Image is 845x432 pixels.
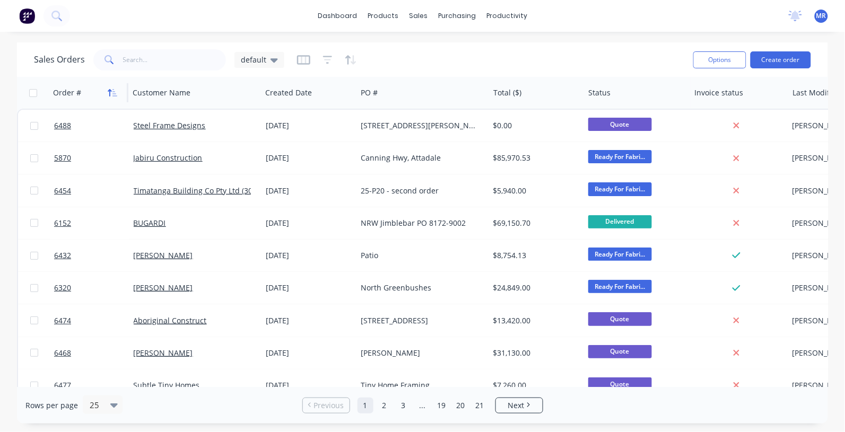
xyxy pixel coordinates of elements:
[588,118,652,131] span: Quote
[266,120,352,131] div: [DATE]
[493,153,576,163] div: $85,970.53
[358,398,373,413] a: Page 1 is your current page
[54,315,71,326] span: 6474
[266,283,352,293] div: [DATE]
[588,377,652,391] span: Quote
[493,186,576,196] div: $5,940.00
[54,369,134,401] a: 6477
[266,315,352,326] div: [DATE]
[54,110,134,142] a: 6488
[361,250,478,261] div: Patio
[134,315,207,325] a: Aboriginal Construct
[123,49,227,70] input: Search...
[54,348,71,358] span: 6468
[266,250,352,261] div: [DATE]
[19,8,35,24] img: Factory
[54,207,134,239] a: 6152
[361,120,478,131] div: [STREET_ADDRESS][PERSON_NAME]
[361,186,478,196] div: 25-P20 - second order
[362,8,404,24] div: products
[134,250,193,260] a: [PERSON_NAME]
[361,87,378,98] div: PO #
[588,248,652,261] span: Ready For Fabri...
[54,272,134,304] a: 6320
[493,348,576,358] div: $31,130.00
[54,153,71,163] span: 5870
[313,400,344,411] span: Previous
[588,150,652,163] span: Ready For Fabri...
[134,218,166,228] a: BUGARDI
[493,87,521,98] div: Total ($)
[54,142,134,174] a: 5870
[266,218,352,228] div: [DATE]
[508,400,525,411] span: Next
[361,348,478,358] div: [PERSON_NAME]
[54,240,134,271] a: 6432
[265,87,312,98] div: Created Date
[54,380,71,391] span: 6477
[588,312,652,325] span: Quote
[493,315,576,326] div: $13,420.00
[588,345,652,358] span: Quote
[266,186,352,196] div: [DATE]
[751,51,811,68] button: Create order
[493,250,576,261] div: $8,754.13
[588,182,652,196] span: Ready For Fabri...
[298,398,547,413] ul: Pagination
[588,280,652,293] span: Ready For Fabri...
[361,380,478,391] div: Tiny Home Framing
[54,120,71,131] span: 6488
[266,380,352,391] div: [DATE]
[361,218,478,228] div: NRW Jimblebar PO 8172-9002
[134,380,200,390] a: Subtle Tiny Homes
[266,348,352,358] div: [DATE]
[493,120,576,131] div: $0.00
[241,54,266,65] span: default
[693,51,746,68] button: Options
[134,283,193,293] a: [PERSON_NAME]
[496,400,543,411] a: Next page
[54,175,134,207] a: 6454
[415,398,431,413] a: Jump forward
[481,8,533,24] div: productivity
[134,153,203,163] a: Jabiru Construction
[312,8,362,24] a: dashboard
[54,337,134,369] a: 6468
[53,87,81,98] div: Order #
[54,305,134,337] a: 6474
[493,380,576,391] div: $7,260.00
[695,87,744,98] div: Invoice status
[54,218,71,228] span: 6152
[361,153,478,163] div: Canning Hwy, Attadale
[433,8,481,24] div: purchasing
[54,283,71,293] span: 6320
[134,348,193,358] a: [PERSON_NAME]
[493,218,576,228] div: $69,150.70
[34,55,85,65] h1: Sales Orders
[472,398,488,413] a: Page 21
[303,400,350,411] a: Previous page
[134,120,206,130] a: Steel Frame Designs
[377,398,393,413] a: Page 2
[54,250,71,261] span: 6432
[588,215,652,228] span: Delivered
[453,398,469,413] a: Page 20
[133,87,190,98] div: Customer Name
[266,153,352,163] div: [DATE]
[434,398,450,413] a: Page 19
[404,8,433,24] div: sales
[361,283,478,293] div: North Greenbushes
[589,87,611,98] div: Status
[134,186,293,196] a: Timatanga Building Co Pty Ltd (30 days EOM)
[396,398,412,413] a: Page 3
[25,400,78,411] span: Rows per page
[361,315,478,326] div: [STREET_ADDRESS]
[816,11,826,21] span: MR
[493,283,576,293] div: $24,849.00
[54,186,71,196] span: 6454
